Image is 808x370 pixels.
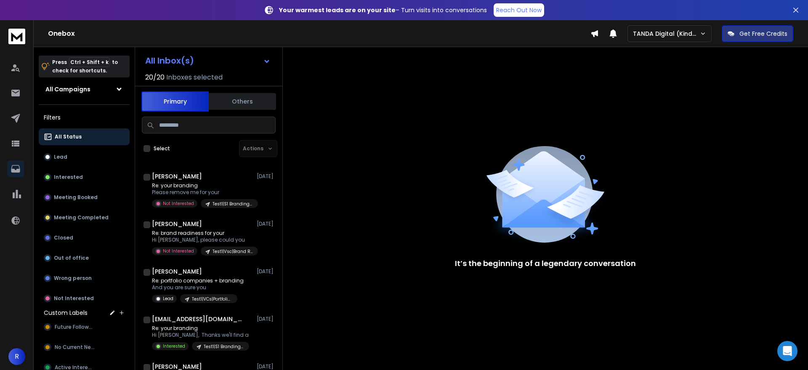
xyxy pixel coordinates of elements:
[152,315,245,323] h1: [EMAIL_ADDRESS][DOMAIN_NAME]
[44,309,88,317] h3: Custom Labels
[152,172,202,181] h1: [PERSON_NAME]
[39,112,130,123] h3: Filters
[152,277,244,284] p: Re: portfolio companies + branding
[152,284,244,291] p: And you are sure you
[279,6,487,14] p: – Turn visits into conversations
[39,189,130,206] button: Meeting Booked
[145,56,194,65] h1: All Inbox(s)
[152,325,249,332] p: Re: your branding
[138,52,277,69] button: All Inbox(s)
[496,6,542,14] p: Reach Out Now
[48,29,590,39] h1: Onebox
[54,275,92,282] p: Wrong person
[209,92,276,111] button: Others
[257,268,276,275] p: [DATE]
[54,154,67,160] p: Lead
[145,72,165,83] span: 20 / 20
[152,220,202,228] h1: [PERSON_NAME]
[152,332,249,338] p: Hi [PERSON_NAME], Thanks we'll find a
[39,209,130,226] button: Meeting Completed
[39,149,130,165] button: Lead
[633,29,700,38] p: TANDA Digital (Kind Studio)
[152,230,253,237] p: Re: brand readiness for your
[152,237,253,243] p: Hi [PERSON_NAME], please could you
[204,343,244,350] p: Test1|S1 Branding + Funding Readiness|UK&Nordics|CEO, founder|210225
[45,85,90,93] h1: All Campaigns
[54,214,109,221] p: Meeting Completed
[163,248,194,254] p: Not Interested
[52,58,118,75] p: Press to check for shortcuts.
[166,72,223,83] h3: Inboxes selected
[257,363,276,370] p: [DATE]
[39,339,130,356] button: No Current Need
[39,128,130,145] button: All Status
[55,344,97,351] span: No Current Need
[152,189,253,196] p: Please remove me for your
[257,221,276,227] p: [DATE]
[154,145,170,152] label: Select
[213,248,253,255] p: Test1|Vsc|Brand Readiness Workshop Angle for VCs & Accelerators|UK&nordics|210225
[69,57,110,67] span: Ctrl + Shift + k
[455,258,636,269] p: It’s the beginning of a legendary conversation
[141,91,209,112] button: Primary
[722,25,793,42] button: Get Free Credits
[739,29,787,38] p: Get Free Credits
[8,348,25,365] button: R
[54,234,73,241] p: Closed
[777,341,797,361] div: Open Intercom Messenger
[39,319,130,335] button: Future Followup
[213,201,253,207] p: Test1|S1 Branding + Funding Readiness|UK&Nordics|CEO, founder|210225
[55,133,82,140] p: All Status
[39,229,130,246] button: Closed
[54,174,83,181] p: Interested
[39,250,130,266] button: Out of office
[257,316,276,322] p: [DATE]
[152,182,253,189] p: Re: your branding
[494,3,544,17] a: Reach Out Now
[257,173,276,180] p: [DATE]
[8,29,25,44] img: logo
[39,169,130,186] button: Interested
[152,267,202,276] h1: [PERSON_NAME]
[54,295,94,302] p: Not Interested
[163,295,173,302] p: Lead
[54,255,89,261] p: Out of office
[192,296,232,302] p: Test1|VCs|Portfolio Brand Review Angle|UK&Nordics|210225
[39,290,130,307] button: Not Interested
[163,200,194,207] p: Not Interested
[39,270,130,287] button: Wrong person
[54,194,98,201] p: Meeting Booked
[39,81,130,98] button: All Campaigns
[55,324,95,330] span: Future Followup
[279,6,396,14] strong: Your warmest leads are on your site
[163,343,185,349] p: Interested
